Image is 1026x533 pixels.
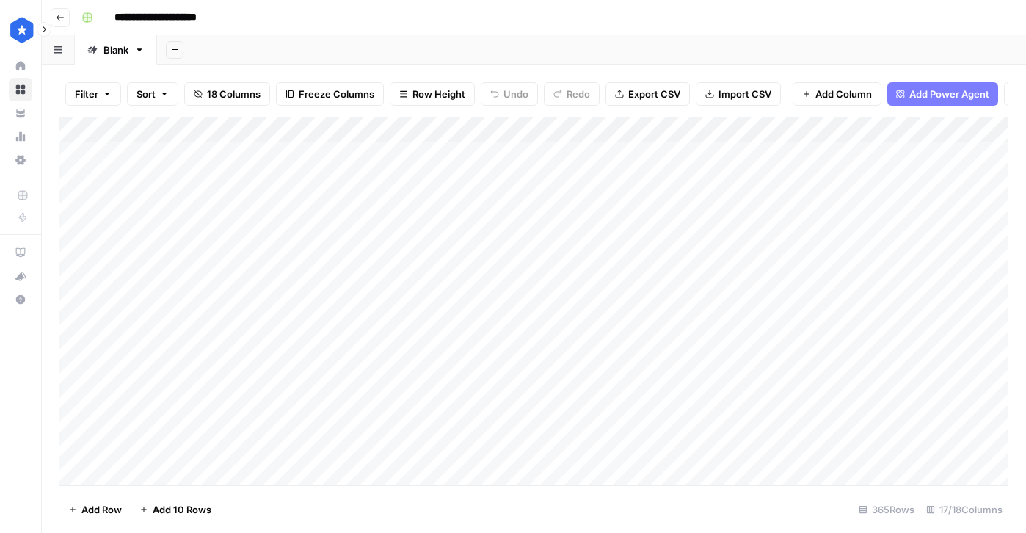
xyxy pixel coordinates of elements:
[10,265,32,287] div: What's new?
[909,87,989,101] span: Add Power Agent
[696,82,781,106] button: Import CSV
[59,498,131,521] button: Add Row
[103,43,128,57] div: Blank
[9,288,32,311] button: Help + Support
[544,82,600,106] button: Redo
[567,87,590,101] span: Redo
[276,82,384,106] button: Freeze Columns
[853,498,920,521] div: 365 Rows
[137,87,156,101] span: Sort
[9,54,32,78] a: Home
[127,82,178,106] button: Sort
[9,125,32,148] a: Usage
[207,87,261,101] span: 18 Columns
[503,87,528,101] span: Undo
[9,78,32,101] a: Browse
[9,12,32,48] button: Workspace: ConsumerAffairs
[9,148,32,172] a: Settings
[75,87,98,101] span: Filter
[184,82,270,106] button: 18 Columns
[153,502,211,517] span: Add 10 Rows
[9,264,32,288] button: What's new?
[390,82,475,106] button: Row Height
[815,87,872,101] span: Add Column
[718,87,771,101] span: Import CSV
[9,241,32,264] a: AirOps Academy
[887,82,998,106] button: Add Power Agent
[920,498,1008,521] div: 17/18 Columns
[793,82,881,106] button: Add Column
[605,82,690,106] button: Export CSV
[299,87,374,101] span: Freeze Columns
[9,17,35,43] img: ConsumerAffairs Logo
[9,101,32,125] a: Your Data
[65,82,121,106] button: Filter
[75,35,157,65] a: Blank
[81,502,122,517] span: Add Row
[412,87,465,101] span: Row Height
[628,87,680,101] span: Export CSV
[131,498,220,521] button: Add 10 Rows
[481,82,538,106] button: Undo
